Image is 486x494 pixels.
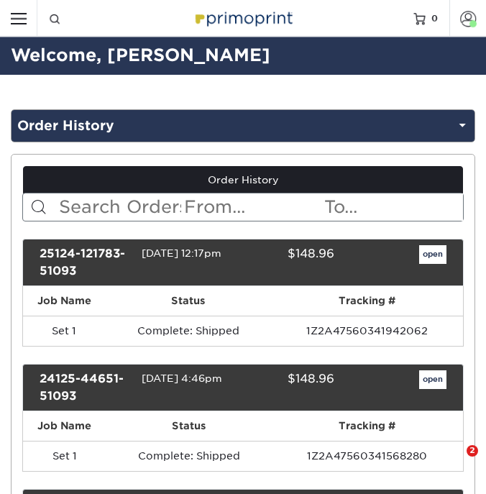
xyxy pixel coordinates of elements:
[23,441,106,471] td: Set 1
[23,316,106,346] td: Set 1
[106,316,271,346] td: Complete: Shipped
[12,110,474,142] a: Order History
[23,411,106,441] th: Job Name
[106,286,271,316] th: Status
[183,193,323,221] input: From...
[419,370,446,389] a: open
[106,441,272,471] td: Complete: Shipped
[29,245,142,280] div: 25124-121783-51093
[272,441,463,471] td: 1Z2A47560341568280
[23,286,106,316] th: Job Name
[142,372,222,384] span: [DATE] 4:46pm
[437,445,472,480] iframe: Intercom live chat
[270,286,463,316] th: Tracking #
[232,370,345,405] div: $148.96
[23,166,463,193] a: Order History
[323,193,463,221] input: To...
[29,370,142,405] div: 24125-44651-51093
[232,245,345,280] div: $148.96
[467,445,478,457] span: 2
[431,13,438,23] span: 0
[270,316,463,346] td: 1Z2A47560341942062
[17,117,114,133] span: Order History
[58,193,183,221] input: Search Orders...
[106,411,272,441] th: Status
[419,245,446,264] a: open
[191,6,295,29] img: Primoprint
[272,411,463,441] th: Tracking #
[142,247,221,259] span: [DATE] 12:17pm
